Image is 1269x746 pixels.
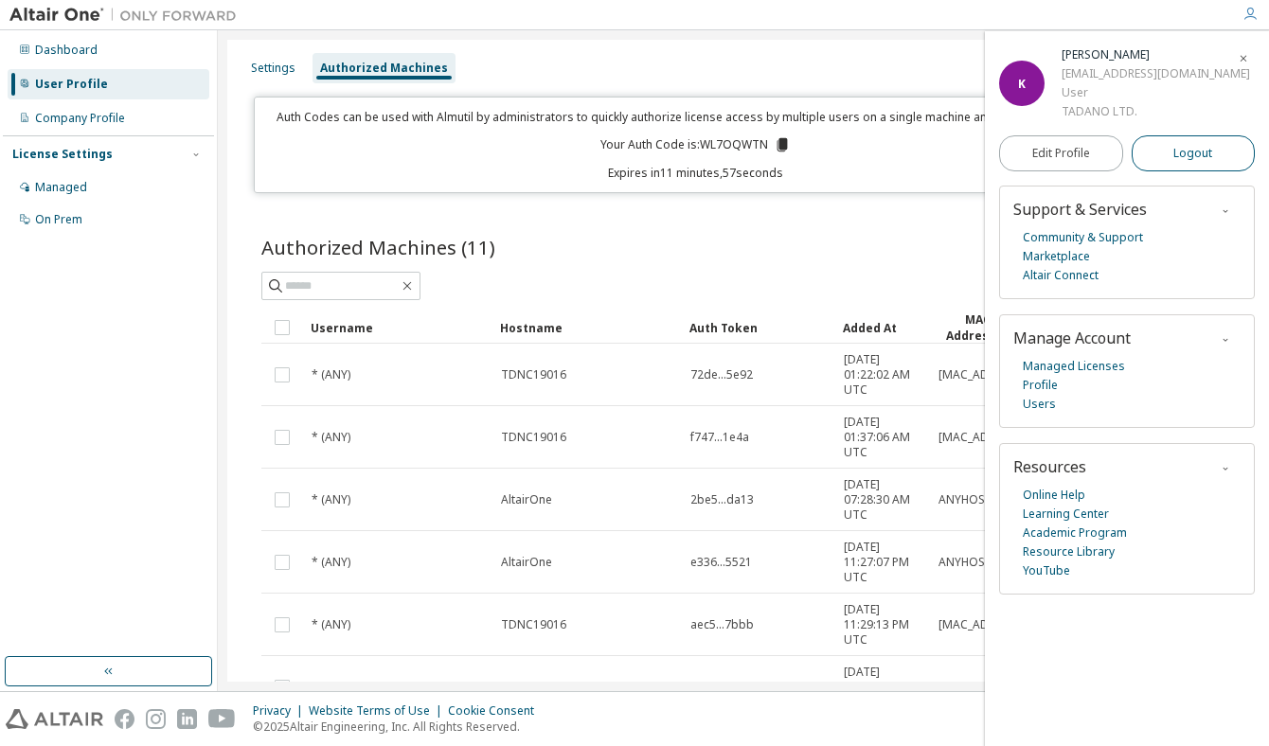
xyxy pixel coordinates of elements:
[938,367,1027,382] span: [MAC_ADDRESS]
[1013,456,1086,477] span: Resources
[600,136,791,153] p: Your Auth Code is: WL7OQWTN
[690,492,754,507] span: 2be5...da13
[35,180,87,195] div: Managed
[253,703,309,719] div: Privacy
[1023,357,1125,376] a: Managed Licenses
[1062,45,1250,64] div: Kazuhiro Nakamuraya
[501,680,552,695] span: AltairOne
[844,477,921,523] span: [DATE] 07:28:30 AM UTC
[690,367,753,382] span: 72de...5e92
[35,77,108,92] div: User Profile
[1132,135,1256,171] button: Logout
[500,312,674,343] div: Hostname
[312,492,350,507] span: * (ANY)
[1013,328,1131,348] span: Manage Account
[501,555,552,570] span: AltairOne
[938,311,1017,344] div: MAC Addresses
[12,147,113,162] div: License Settings
[843,312,922,343] div: Added At
[1062,102,1250,121] div: TADANO LTD.
[1023,228,1143,247] a: Community & Support
[266,165,1125,181] p: Expires in 11 minutes, 57 seconds
[146,709,166,729] img: instagram.svg
[261,234,495,260] span: Authorized Machines (11)
[266,109,1125,125] p: Auth Codes can be used with Almutil by administrators to quickly authorize license access by mult...
[311,312,485,343] div: Username
[312,555,350,570] span: * (ANY)
[448,703,545,719] div: Cookie Consent
[938,617,1027,632] span: [MAC_ADDRESS]
[1032,146,1090,161] span: Edit Profile
[501,492,552,507] span: AltairOne
[312,430,350,445] span: * (ANY)
[938,492,992,507] span: ANYHOST
[501,430,566,445] span: TDNC19016
[6,709,103,729] img: altair_logo.svg
[1023,542,1115,561] a: Resource Library
[35,43,98,58] div: Dashboard
[253,719,545,735] p: © 2025 Altair Engineering, Inc. All Rights Reserved.
[312,367,350,382] span: * (ANY)
[689,312,828,343] div: Auth Token
[938,555,992,570] span: ANYHOST
[309,703,448,719] div: Website Terms of Use
[35,111,125,126] div: Company Profile
[844,540,921,585] span: [DATE] 11:27:07 PM UTC
[690,680,748,695] span: 2cfe...10a5
[844,415,921,460] span: [DATE] 01:37:06 AM UTC
[320,61,448,76] div: Authorized Machines
[844,352,921,398] span: [DATE] 01:22:02 AM UTC
[938,430,1027,445] span: [MAC_ADDRESS]
[1173,144,1212,163] span: Logout
[115,709,134,729] img: facebook.svg
[1023,561,1070,580] a: YouTube
[208,709,236,729] img: youtube.svg
[1023,486,1085,505] a: Online Help
[501,367,566,382] span: TDNC19016
[1018,76,1026,92] span: K
[1023,395,1056,414] a: Users
[1062,64,1250,83] div: [EMAIL_ADDRESS][DOMAIN_NAME]
[690,430,749,445] span: f747...1e4a
[1023,505,1109,524] a: Learning Center
[1013,199,1147,220] span: Support & Services
[690,617,754,632] span: aec5...7bbb
[1023,524,1127,542] a: Academic Program
[312,617,350,632] span: * (ANY)
[177,709,197,729] img: linkedin.svg
[1023,247,1090,266] a: Marketplace
[9,6,246,25] img: Altair One
[501,617,566,632] span: TDNC19016
[1023,376,1058,395] a: Profile
[999,135,1123,171] a: Edit Profile
[251,61,295,76] div: Settings
[844,665,921,710] span: [DATE] 01:59:12 AM UTC
[1062,83,1250,102] div: User
[690,555,752,570] span: e336...5521
[35,212,82,227] div: On Prem
[938,680,992,695] span: ANYHOST
[312,680,350,695] span: * (ANY)
[1023,266,1099,285] a: Altair Connect
[844,602,921,648] span: [DATE] 11:29:13 PM UTC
